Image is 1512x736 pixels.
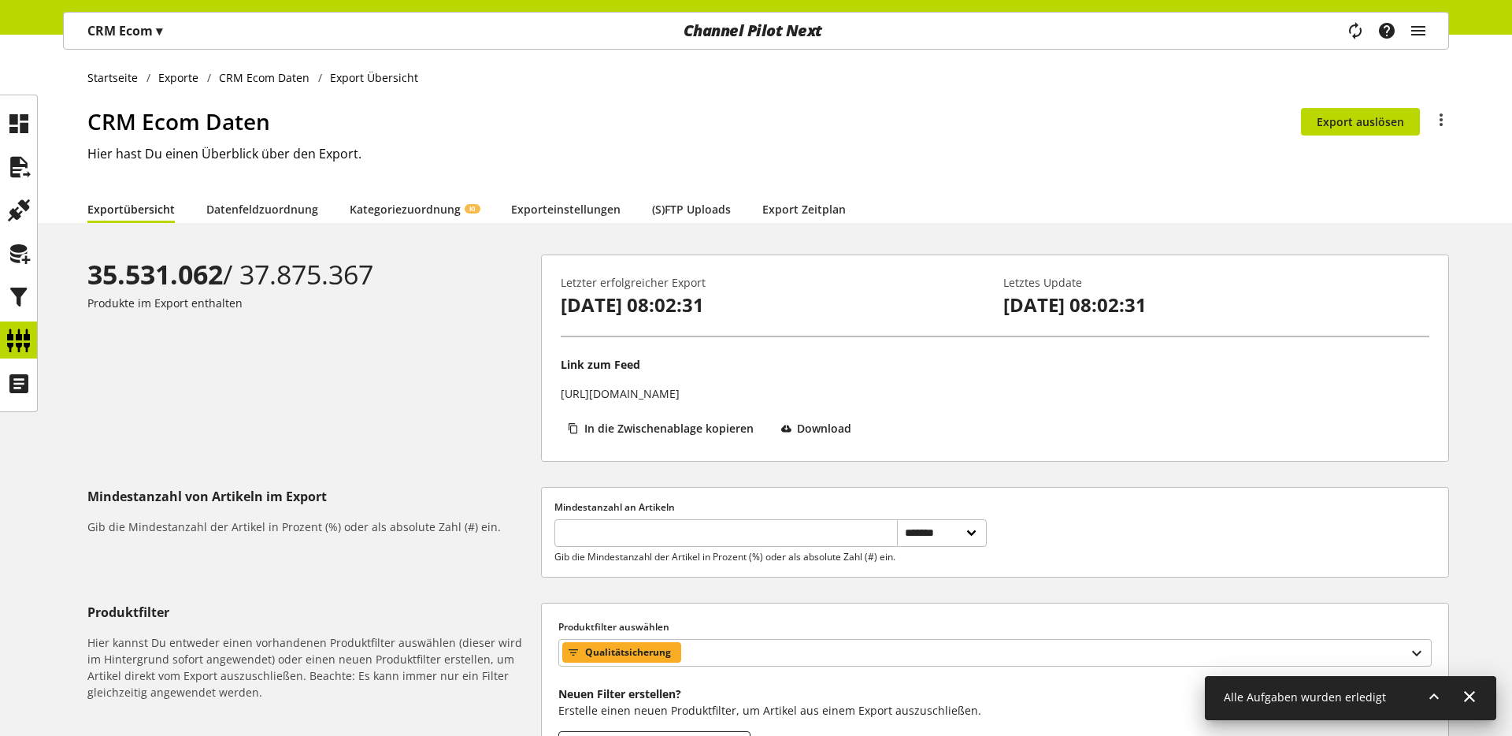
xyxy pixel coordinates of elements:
a: Exportübersicht [87,201,175,217]
b: Neuen Filter erstellen? [558,686,681,701]
a: Datenfeldzuordnung [206,201,318,217]
button: Download [774,414,866,442]
p: Letzter erfolgreicher Export [561,274,987,291]
span: Qualitätsicherung [585,643,671,662]
label: Mindestanzahl an Artikeln [554,500,987,515]
h6: Hier kannst Du entweder einen vorhandenen Produktfilter auswählen (dieser wird im Hintergrund sof... [87,634,535,701]
h6: Gib die Mindestanzahl der Artikel in Prozent (%) oder als absolute Zahl (#) ein. [87,519,535,535]
p: [URL][DOMAIN_NAME] [561,385,680,402]
span: Startseite [87,69,138,86]
nav: main navigation [63,12,1449,50]
p: Erstelle einen neuen Produktfilter, um Artikel aus einem Export auszuschließen. [558,702,1432,719]
span: Exporte [158,69,198,86]
a: Exporteinstellungen [511,201,621,217]
span: Alle Aufgaben wurden erledigt [1224,690,1386,704]
div: / 37.875.367 [87,255,535,295]
span: ▾ [156,22,162,39]
span: Export auslösen [1317,113,1404,130]
button: In die Zwischenablage kopieren [561,414,768,442]
p: Letztes Update [1003,274,1429,291]
button: Export auslösen [1301,108,1420,136]
span: KI [469,204,476,214]
b: 35.531.062 [87,256,223,292]
a: Exporte [150,69,207,86]
p: [DATE] 08:02:31 [1003,291,1429,319]
label: Produktfilter auswählen [558,620,1432,634]
p: Link zum Feed [561,356,640,373]
p: Gib die Mindestanzahl der Artikel in Prozent (%) oder als absolute Zahl (#) ein. [554,550,896,564]
a: Download [774,414,866,448]
h5: Mindestanzahl von Artikeln im Export [87,487,535,506]
h5: Produktfilter [87,603,535,622]
p: Produkte im Export enthalten [87,295,535,311]
a: Startseite [87,69,146,86]
p: CRM Ecom [87,21,162,40]
a: Export Zeitplan [762,201,846,217]
a: KategoriezuordnungKI [350,201,480,217]
span: Download [797,420,851,437]
h1: CRM Ecom Daten [87,105,1301,138]
span: In die Zwischenablage kopieren [584,420,754,437]
a: (S)FTP Uploads [652,201,731,217]
p: [DATE] 08:02:31 [561,291,987,319]
h2: Hier hast Du einen Überblick über den Export. [87,144,1449,163]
